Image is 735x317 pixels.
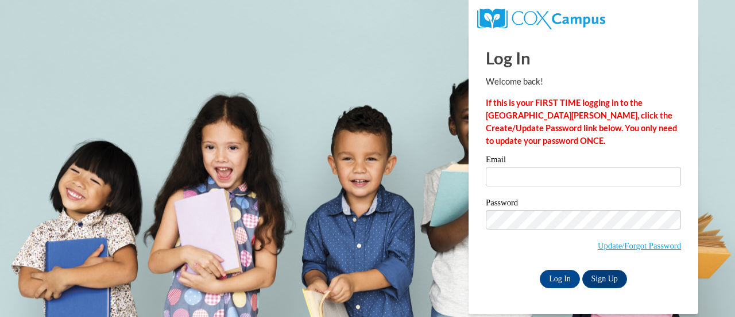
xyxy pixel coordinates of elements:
label: Password [486,198,681,210]
label: Email [486,155,681,167]
a: COX Campus [477,13,605,23]
img: COX Campus [477,9,605,29]
h1: Log In [486,46,681,70]
a: Update/Forgot Password [598,241,681,250]
input: Log In [540,270,580,288]
p: Welcome back! [486,75,681,88]
a: Sign Up [582,270,627,288]
strong: If this is your FIRST TIME logging in to the [GEOGRAPHIC_DATA][PERSON_NAME], click the Create/Upd... [486,98,677,146]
